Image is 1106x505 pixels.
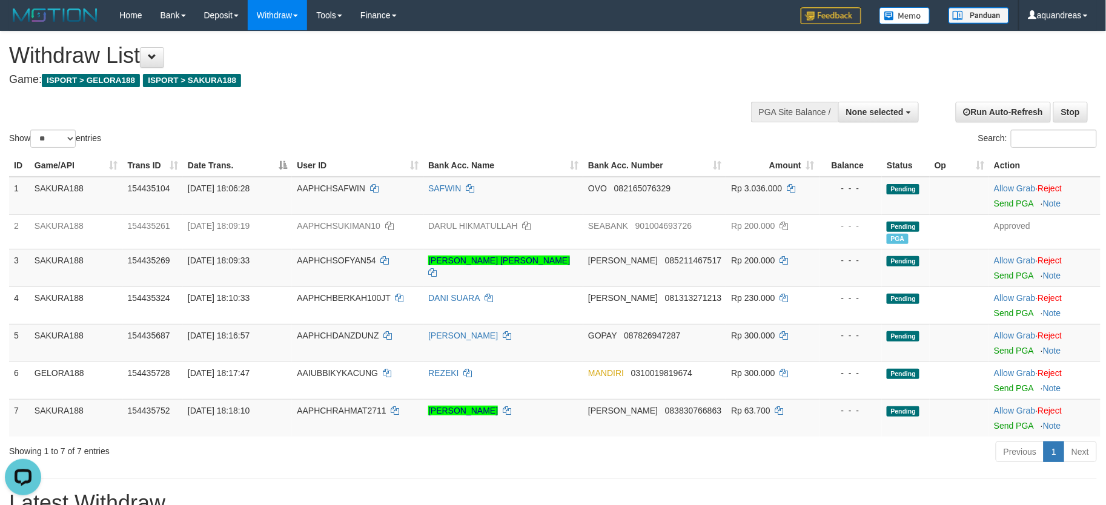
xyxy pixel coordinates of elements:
a: Reject [1038,183,1062,193]
td: SAKURA188 [30,249,123,286]
a: Next [1064,441,1097,462]
span: 154435269 [128,256,170,265]
th: Status [882,154,930,177]
a: SAFWIN [428,183,461,193]
td: 5 [9,324,30,361]
th: ID [9,154,30,177]
div: - - - [824,254,877,266]
td: 6 [9,361,30,399]
div: - - - [824,220,877,232]
span: MANDIRI [588,368,624,378]
a: Send PGA [994,271,1033,280]
td: 7 [9,399,30,437]
span: Rp 300.000 [731,368,775,378]
span: Copy 901004693726 to clipboard [635,221,692,231]
span: None selected [846,107,904,117]
td: · [989,361,1101,399]
span: Pending [887,331,919,342]
span: [PERSON_NAME] [588,256,658,265]
img: Feedback.jpg [801,7,861,24]
span: [DATE] 18:09:19 [188,221,250,231]
a: Reject [1038,293,1062,303]
a: Note [1043,383,1061,393]
a: REZEKI [428,368,459,378]
td: SAKURA188 [30,214,123,249]
input: Search: [1011,130,1097,148]
span: 154435261 [128,221,170,231]
span: ISPORT > SAKURA188 [143,74,241,87]
a: Allow Grab [994,368,1035,378]
a: Note [1043,199,1061,208]
button: Open LiveChat chat widget [5,5,41,41]
span: [DATE] 18:16:57 [188,331,250,340]
span: AAPHCHSAFWIN [297,183,365,193]
button: None selected [838,102,919,122]
td: · [989,286,1101,324]
a: Note [1043,308,1061,318]
a: Reject [1038,406,1062,415]
span: Pending [887,256,919,266]
span: · [994,256,1038,265]
span: Pending [887,406,919,417]
td: 4 [9,286,30,324]
td: · [989,177,1101,215]
span: PGA [887,234,908,244]
span: Copy 082165076329 to clipboard [614,183,671,193]
a: Previous [996,441,1044,462]
span: Copy 083830766863 to clipboard [665,406,721,415]
a: Send PGA [994,383,1033,393]
td: · [989,249,1101,286]
a: Allow Grab [994,256,1035,265]
td: SAKURA188 [30,286,123,324]
span: Copy 085211467517 to clipboard [665,256,721,265]
span: AAPHCHRAHMAT2711 [297,406,386,415]
a: Allow Grab [994,183,1035,193]
th: User ID: activate to sort column ascending [292,154,423,177]
span: Copy 087826947287 to clipboard [624,331,680,340]
a: Reject [1038,331,1062,340]
span: Pending [887,184,919,194]
span: · [994,368,1038,378]
div: - - - [824,182,877,194]
a: [PERSON_NAME] [428,331,498,340]
th: Trans ID: activate to sort column ascending [123,154,183,177]
td: SAKURA188 [30,177,123,215]
span: [DATE] 18:09:33 [188,256,250,265]
span: AAPHCHSUKIMAN10 [297,221,380,231]
div: - - - [824,329,877,342]
span: · [994,331,1038,340]
a: Stop [1053,102,1088,122]
span: 154435104 [128,183,170,193]
span: Copy 081313271213 to clipboard [665,293,721,303]
a: 1 [1044,441,1064,462]
span: SEABANK [588,221,628,231]
th: Amount: activate to sort column ascending [726,154,820,177]
span: Pending [887,222,919,232]
span: [DATE] 18:10:33 [188,293,250,303]
a: Send PGA [994,308,1033,318]
span: OVO [588,183,607,193]
span: 154435687 [128,331,170,340]
span: Rp 200.000 [731,221,775,231]
div: - - - [824,404,877,417]
span: AAPHCHBERKAH100JT [297,293,391,303]
a: Send PGA [994,421,1033,431]
a: Allow Grab [994,406,1035,415]
td: GELORA188 [30,361,123,399]
span: 154435752 [128,406,170,415]
img: MOTION_logo.png [9,6,101,24]
a: Run Auto-Refresh [956,102,1051,122]
span: · [994,406,1038,415]
span: 154435728 [128,368,170,378]
td: Approved [989,214,1101,249]
img: Button%20Memo.svg [879,7,930,24]
span: Rp 300.000 [731,331,775,340]
span: [DATE] 18:17:47 [188,368,250,378]
span: · [994,293,1038,303]
a: Send PGA [994,199,1033,208]
a: Allow Grab [994,331,1035,340]
a: Send PGA [994,346,1033,355]
th: Bank Acc. Name: activate to sort column ascending [423,154,583,177]
select: Showentries [30,130,76,148]
th: Game/API: activate to sort column ascending [30,154,123,177]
